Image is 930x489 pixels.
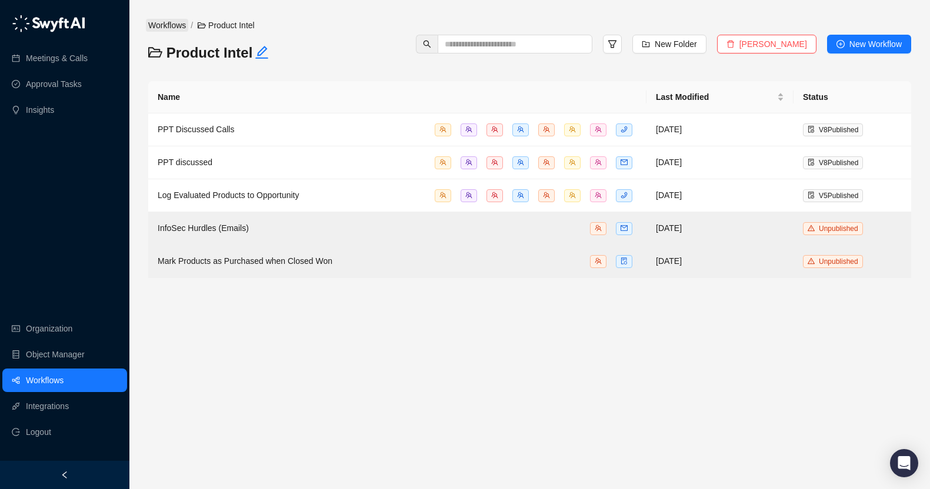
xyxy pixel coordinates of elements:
button: New Folder [632,35,706,53]
img: logo-05li4sbe.png [12,15,85,32]
span: V 5 Published [819,192,858,200]
span: Unpublished [819,225,858,233]
span: file-done [808,159,815,166]
th: Last Modified [646,81,794,113]
span: logout [12,428,20,436]
span: Logout [26,420,51,444]
span: warning [808,257,815,264]
span: left [61,471,69,479]
span: V 8 Published [819,126,858,134]
span: file-done [808,126,815,133]
a: Organization [26,317,72,340]
span: phone [621,192,628,199]
span: team [543,126,550,133]
span: Mark Products as Purchased when Closed Won [158,256,332,266]
span: team [569,126,576,133]
span: Log Evaluated Products to Opportunity [158,190,299,200]
span: New Folder [655,38,697,51]
span: team [595,192,602,199]
a: Approval Tasks [26,72,82,96]
h3: Product Intel [148,43,386,62]
a: Meetings & Calls [26,46,88,70]
span: delete [726,40,735,48]
span: team [491,192,498,199]
a: Object Manager [26,343,85,366]
span: edit [255,45,269,59]
button: New Workflow [827,35,911,53]
span: InfoSec Hurdles (Emails) [158,223,249,233]
span: team [543,192,550,199]
span: Product Intel [198,21,255,30]
span: team [465,159,472,166]
span: file-sync [621,257,628,264]
span: team [595,257,602,264]
span: plus-circle [836,40,845,48]
span: mail [621,225,628,232]
span: team [465,192,472,199]
span: mail [621,159,628,166]
span: team [517,126,524,133]
span: filter [608,39,617,49]
span: team [491,159,498,166]
td: [DATE] [646,245,794,278]
span: file-done [808,192,815,199]
a: Insights [26,98,54,122]
span: team [595,225,602,232]
div: Open Intercom Messenger [890,449,918,477]
span: folder-add [642,40,650,48]
span: V 8 Published [819,159,858,167]
span: team [569,192,576,199]
span: folder-open [198,21,206,29]
a: Integrations [26,394,69,418]
td: [DATE] [646,179,794,212]
li: / [191,19,193,32]
span: PPT discussed [158,158,212,167]
span: team [491,126,498,133]
span: team [543,159,550,166]
span: team [439,126,446,133]
a: Workflows [146,19,188,32]
span: [PERSON_NAME] [739,38,807,51]
span: team [439,192,446,199]
span: team [465,126,472,133]
span: PPT Discussed Calls [158,125,234,134]
span: Last Modified [656,91,775,103]
span: folder-open [148,45,162,59]
span: warning [808,225,815,232]
th: Status [794,81,911,113]
span: team [439,159,446,166]
span: team [517,192,524,199]
span: search [423,40,431,48]
span: phone [621,126,628,133]
td: [DATE] [646,146,794,179]
button: [PERSON_NAME] [717,35,816,53]
a: Workflows [26,369,64,392]
span: team [569,159,576,166]
span: Unpublished [819,257,858,266]
td: [DATE] [646,212,794,245]
th: Name [148,81,646,113]
button: Edit [255,43,269,62]
span: team [517,159,524,166]
td: [DATE] [646,113,794,146]
span: team [595,126,602,133]
span: team [595,159,602,166]
span: New Workflow [849,38,902,51]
